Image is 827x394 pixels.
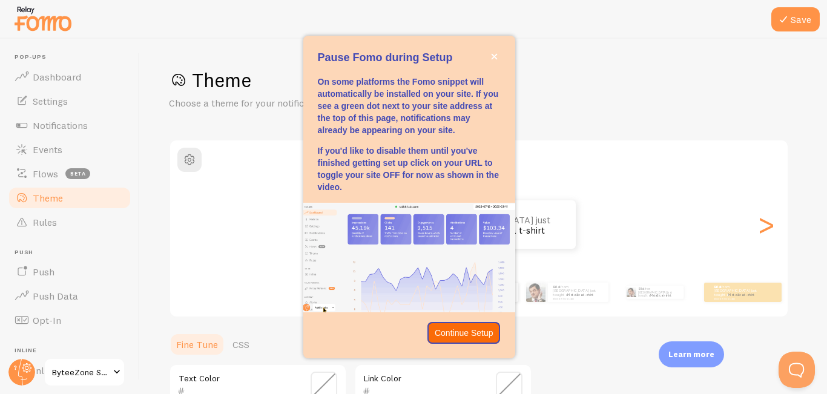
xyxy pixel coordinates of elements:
div: Pause Fomo during Setup [303,36,515,358]
p: Continue Setup [435,327,493,339]
span: beta [65,168,90,179]
span: Settings [33,95,68,107]
a: Metallica t-shirt [650,294,671,297]
span: Dashboard [33,71,81,83]
a: Theme [7,186,132,210]
a: Fine Tune [169,332,225,356]
a: Dashboard [7,65,132,89]
p: Pause Fomo during Setup [318,50,501,66]
span: Pop-ups [15,53,132,61]
span: Opt-In [33,314,61,326]
small: about 4 minutes ago [553,297,602,300]
span: Theme [33,192,63,204]
strong: Bilal [553,284,561,289]
a: ByteeZone Store [44,358,125,387]
span: Events [33,143,62,156]
a: Events [7,137,132,162]
a: Notifications [7,113,132,137]
a: Push [7,260,132,284]
p: from [GEOGRAPHIC_DATA] just bought a [714,284,762,300]
a: Rules [7,210,132,234]
button: Continue Setup [427,322,501,344]
span: Push Data [33,290,78,302]
a: Settings [7,89,132,113]
div: Learn more [659,341,724,367]
span: Inline [15,347,132,355]
p: from [GEOGRAPHIC_DATA] just bought a [638,286,679,299]
img: Fomo [626,287,636,297]
a: Flows beta [7,162,132,186]
div: Next slide [759,181,773,268]
a: Opt-In [7,308,132,332]
span: Push [15,249,132,257]
span: Push [33,266,54,278]
p: Choose a theme for your notifications [169,96,460,110]
p: from [GEOGRAPHIC_DATA] just bought a [553,284,604,300]
a: Metallica t-shirt [728,292,754,297]
span: ByteeZone Store [52,365,110,379]
button: close, [488,50,501,63]
small: about 4 minutes ago [714,297,761,300]
iframe: Help Scout Beacon - Open [779,352,815,388]
span: Notifications [33,119,88,131]
span: Flows [33,168,58,180]
strong: Bilal [714,284,722,289]
p: On some platforms the Fomo snippet will automatically be installed on your site. If you see a gre... [318,76,501,136]
a: Metallica t-shirt [567,292,593,297]
span: Rules [33,216,57,228]
img: fomo-relay-logo-orange.svg [13,3,73,34]
img: Fomo [526,283,545,302]
h1: Theme [169,68,798,93]
h2: Classic [170,148,788,166]
strong: Bilal [638,287,645,291]
p: Learn more [668,349,714,360]
a: Push Data [7,284,132,308]
p: If you'd like to disable them until you've finished getting set up click on your URL to toggle yo... [318,145,501,193]
a: CSS [225,332,257,356]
